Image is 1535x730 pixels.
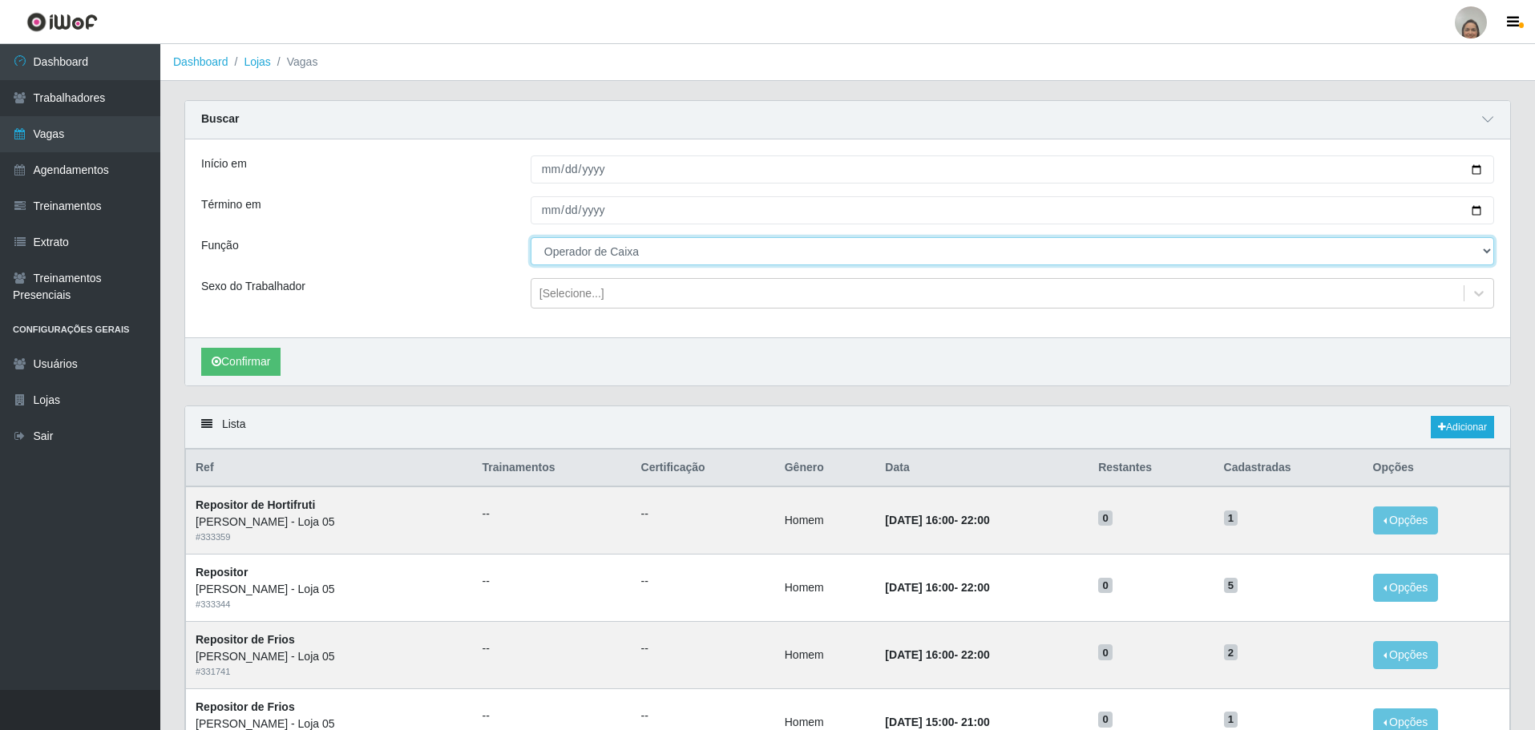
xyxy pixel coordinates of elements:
input: 00/00/0000 [531,155,1494,184]
strong: Repositor de Hortifruti [196,498,315,511]
ul: -- [483,506,622,522]
th: Certificação [632,450,775,487]
td: Homem [775,486,876,554]
strong: Buscar [201,112,239,125]
strong: Repositor [196,566,248,579]
label: Término em [201,196,261,213]
strong: - [885,514,989,526]
span: 0 [1098,510,1113,526]
time: [DATE] 16:00 [885,581,954,594]
button: Opções [1373,506,1439,534]
div: [PERSON_NAME] - Loja 05 [196,648,463,665]
span: 2 [1224,644,1238,660]
time: 21:00 [961,716,990,728]
span: 1 [1224,510,1238,526]
time: 22:00 [961,581,990,594]
th: Cadastradas [1214,450,1363,487]
button: Opções [1373,641,1439,669]
ul: -- [483,573,622,590]
th: Restantes [1089,450,1214,487]
ul: -- [483,640,622,657]
ul: -- [641,640,765,657]
div: # 333359 [196,530,463,544]
th: Data [875,450,1089,487]
div: # 331741 [196,665,463,679]
nav: breadcrumb [160,44,1535,81]
td: Homem [775,555,876,622]
time: [DATE] 16:00 [885,648,954,661]
span: 0 [1098,644,1113,660]
ul: -- [483,708,622,724]
span: 5 [1224,578,1238,594]
td: Homem [775,621,876,688]
a: Adicionar [1431,416,1494,438]
time: [DATE] 15:00 [885,716,954,728]
li: Vagas [271,54,318,71]
div: [PERSON_NAME] - Loja 05 [196,514,463,530]
ul: -- [641,506,765,522]
span: 0 [1098,578,1113,594]
button: Confirmar [201,348,281,376]
div: [PERSON_NAME] - Loja 05 [196,581,463,598]
label: Início em [201,155,247,172]
strong: - [885,581,989,594]
ul: -- [641,573,765,590]
div: Lista [185,406,1510,449]
time: 22:00 [961,648,990,661]
span: 0 [1098,712,1113,728]
strong: Repositor de Frios [196,633,295,646]
span: 1 [1224,712,1238,728]
a: Dashboard [173,55,228,68]
label: Sexo do Trabalhador [201,278,305,295]
time: [DATE] 16:00 [885,514,954,526]
strong: Repositor de Frios [196,700,295,713]
th: Trainamentos [473,450,632,487]
th: Opções [1363,450,1510,487]
th: Ref [186,450,473,487]
time: 22:00 [961,514,990,526]
div: # 333344 [196,598,463,611]
strong: - [885,648,989,661]
th: Gênero [775,450,876,487]
strong: - [885,716,989,728]
button: Opções [1373,574,1439,602]
div: [Selecione...] [539,285,604,302]
a: Lojas [244,55,270,68]
input: 00/00/0000 [531,196,1494,224]
ul: -- [641,708,765,724]
label: Função [201,237,239,254]
img: CoreUI Logo [26,12,98,32]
